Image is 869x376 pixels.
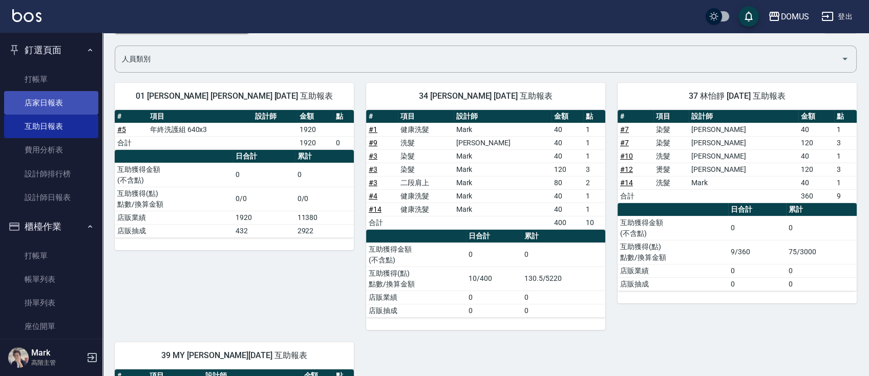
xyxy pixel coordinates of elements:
[522,230,605,243] th: 累計
[834,189,857,203] td: 9
[522,304,605,317] td: 0
[466,230,522,243] th: 日合計
[689,149,798,163] td: [PERSON_NAME]
[583,189,605,203] td: 1
[583,216,605,229] td: 10
[618,216,728,240] td: 互助獲得金額 (不含點)
[786,240,857,264] td: 75/3000
[620,152,633,160] a: #10
[378,91,593,101] span: 34 [PERSON_NAME] [DATE] 互助報表
[454,149,552,163] td: Mark
[466,304,522,317] td: 0
[653,163,689,176] td: 燙髮
[552,136,583,149] td: 40
[620,125,629,134] a: #7
[454,189,552,203] td: Mark
[398,203,453,216] td: 健康洗髮
[398,110,453,123] th: 項目
[583,203,605,216] td: 1
[552,163,583,176] td: 120
[780,10,809,23] div: DOMUS
[31,358,83,367] p: 高階主管
[454,163,552,176] td: Mark
[618,203,857,291] table: a dense table
[522,291,605,304] td: 0
[620,165,633,173] a: #12
[454,110,552,123] th: 設計師
[31,348,83,358] h5: Mark
[4,138,98,162] a: 費用分析表
[583,123,605,136] td: 1
[522,267,605,291] td: 130.5/5220
[522,242,605,267] td: 0
[689,163,798,176] td: [PERSON_NAME]
[834,176,857,189] td: 1
[233,211,294,224] td: 1920
[466,242,522,267] td: 0
[552,149,583,163] td: 40
[369,165,377,173] a: #3
[653,136,689,149] td: 染髮
[798,123,834,136] td: 40
[147,123,252,136] td: 年終洗護組 640x3
[366,267,466,291] td: 互助獲得(點) 點數/換算金額
[366,242,466,267] td: 互助獲得金額 (不含點)
[295,150,354,163] th: 累計
[466,291,522,304] td: 0
[147,110,252,123] th: 項目
[398,149,453,163] td: 染髮
[630,91,844,101] span: 37 林怡靜 [DATE] 互助報表
[689,176,798,189] td: Mark
[8,347,29,368] img: Person
[297,123,333,136] td: 1920
[366,304,466,317] td: 店販抽成
[117,125,126,134] a: #5
[728,216,786,240] td: 0
[552,189,583,203] td: 40
[454,123,552,136] td: Mark
[834,149,857,163] td: 1
[398,123,453,136] td: 健康洗髮
[4,291,98,315] a: 掛單列表
[653,176,689,189] td: 洗髮
[369,192,377,200] a: #4
[295,224,354,237] td: 2922
[618,264,728,277] td: 店販業績
[4,91,98,115] a: 店家日報表
[738,6,759,27] button: save
[369,152,377,160] a: #3
[295,187,354,211] td: 0/0
[115,224,233,237] td: 店販抽成
[798,176,834,189] td: 40
[618,110,653,123] th: #
[618,277,728,291] td: 店販抽成
[233,224,294,237] td: 432
[398,189,453,203] td: 健康洗髮
[618,189,653,203] td: 合計
[466,267,522,291] td: 10/400
[798,163,834,176] td: 120
[583,136,605,149] td: 1
[583,163,605,176] td: 3
[115,136,147,149] td: 合計
[834,123,857,136] td: 1
[728,240,786,264] td: 9/360
[583,110,605,123] th: 點
[689,136,798,149] td: [PERSON_NAME]
[252,110,297,123] th: 設計師
[127,91,342,101] span: 01 [PERSON_NAME] [PERSON_NAME] [DATE] 互助報表
[4,186,98,209] a: 設計師日報表
[366,110,605,230] table: a dense table
[798,110,834,123] th: 金額
[798,136,834,149] td: 120
[369,205,381,213] a: #14
[295,163,354,187] td: 0
[115,163,233,187] td: 互助獲得金額 (不含點)
[4,37,98,63] button: 釘選頁面
[817,7,857,26] button: 登出
[689,110,798,123] th: 設計師
[233,163,294,187] td: 0
[620,179,633,187] a: #14
[119,50,837,68] input: 人員名稱
[653,110,689,123] th: 項目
